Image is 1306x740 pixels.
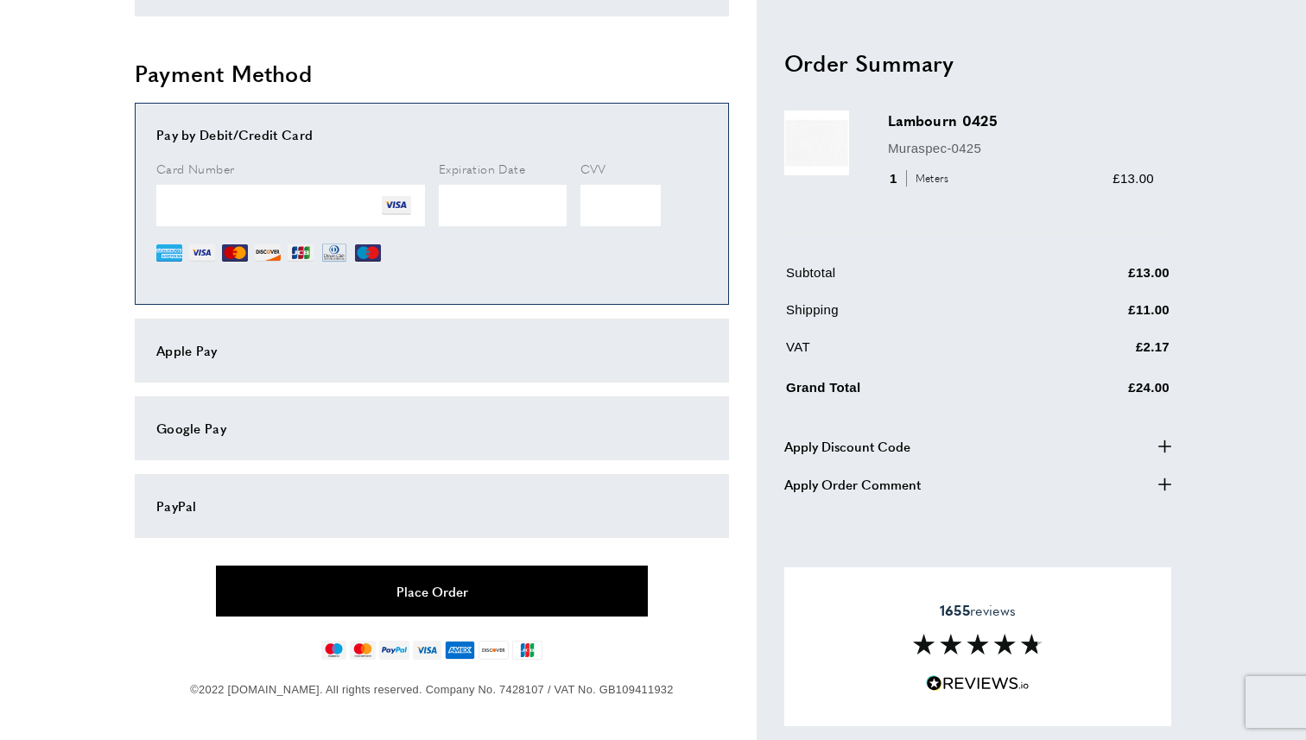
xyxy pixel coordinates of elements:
[786,336,1032,370] td: VAT
[940,600,970,620] strong: 1655
[1034,262,1170,295] td: £13.00
[786,373,1032,410] td: Grand Total
[288,240,314,266] img: JCB.png
[580,185,661,226] iframe: Secure Credit Card Frame - CVV
[439,160,525,177] span: Expiration Date
[888,137,1154,158] p: Muraspec-0425
[222,240,248,266] img: MC.png
[1034,373,1170,410] td: £24.00
[913,634,1043,655] img: Reviews section
[156,160,234,177] span: Card Number
[156,185,425,226] iframe: Secure Credit Card Frame - Credit Card Number
[413,641,441,660] img: visa
[156,340,707,361] div: Apple Pay
[906,170,954,187] span: Meters
[379,641,409,660] img: paypal
[156,496,707,516] div: PayPal
[156,240,182,266] img: AE.png
[1113,170,1154,185] span: £13.00
[255,240,281,266] img: DI.png
[888,111,1154,130] h3: Lambourn 0425
[189,240,215,266] img: VI.png
[135,58,729,89] h2: Payment Method
[1034,336,1170,370] td: £2.17
[321,641,346,660] img: maestro
[355,240,381,266] img: MI.png
[786,262,1032,295] td: Subtotal
[580,160,606,177] span: CVV
[784,435,910,456] span: Apply Discount Code
[350,641,375,660] img: mastercard
[439,185,567,226] iframe: Secure Credit Card Frame - Expiration Date
[784,111,849,175] img: Lambourn 0425
[1034,299,1170,332] td: £11.00
[479,641,509,660] img: discover
[156,418,707,439] div: Google Pay
[784,473,921,494] span: Apply Order Comment
[888,168,954,188] div: 1
[940,602,1016,619] span: reviews
[156,124,707,145] div: Pay by Debit/Credit Card
[512,641,542,660] img: jcb
[382,191,411,220] img: VI.png
[216,566,648,617] button: Place Order
[320,240,348,266] img: DN.png
[786,299,1032,332] td: Shipping
[445,641,475,660] img: american-express
[784,47,1171,78] h2: Order Summary
[926,675,1030,692] img: Reviews.io 5 stars
[190,683,673,696] span: ©2022 [DOMAIN_NAME]. All rights reserved. Company No. 7428107 / VAT No. GB109411932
